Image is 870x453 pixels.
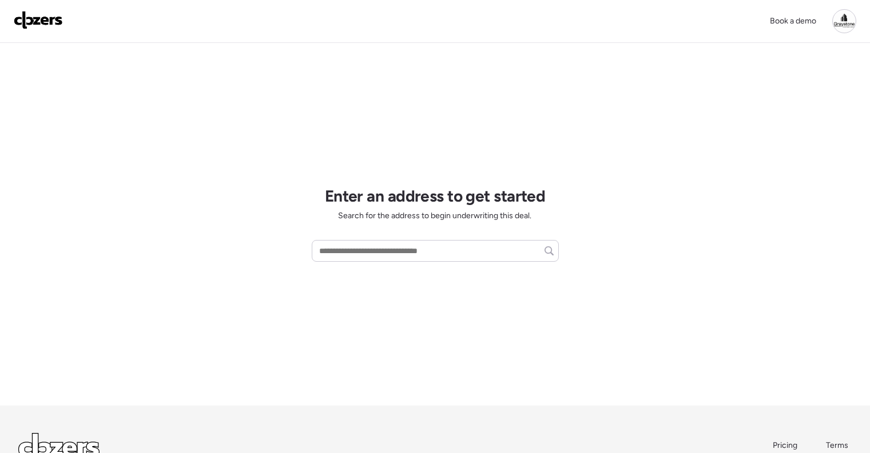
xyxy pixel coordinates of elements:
[338,210,531,222] span: Search for the address to begin underwriting this deal.
[773,440,799,451] a: Pricing
[770,16,816,26] span: Book a demo
[325,186,546,206] h1: Enter an address to get started
[773,440,797,450] span: Pricing
[826,440,848,450] span: Terms
[826,440,852,451] a: Terms
[14,11,63,29] img: Logo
